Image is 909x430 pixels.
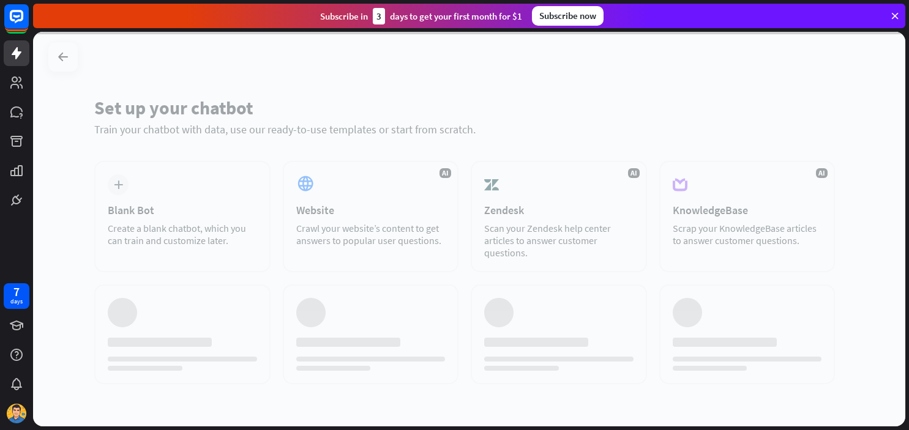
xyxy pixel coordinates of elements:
[10,297,23,306] div: days
[373,8,385,24] div: 3
[532,6,604,26] div: Subscribe now
[320,8,522,24] div: Subscribe in days to get your first month for $1
[13,286,20,297] div: 7
[4,283,29,309] a: 7 days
